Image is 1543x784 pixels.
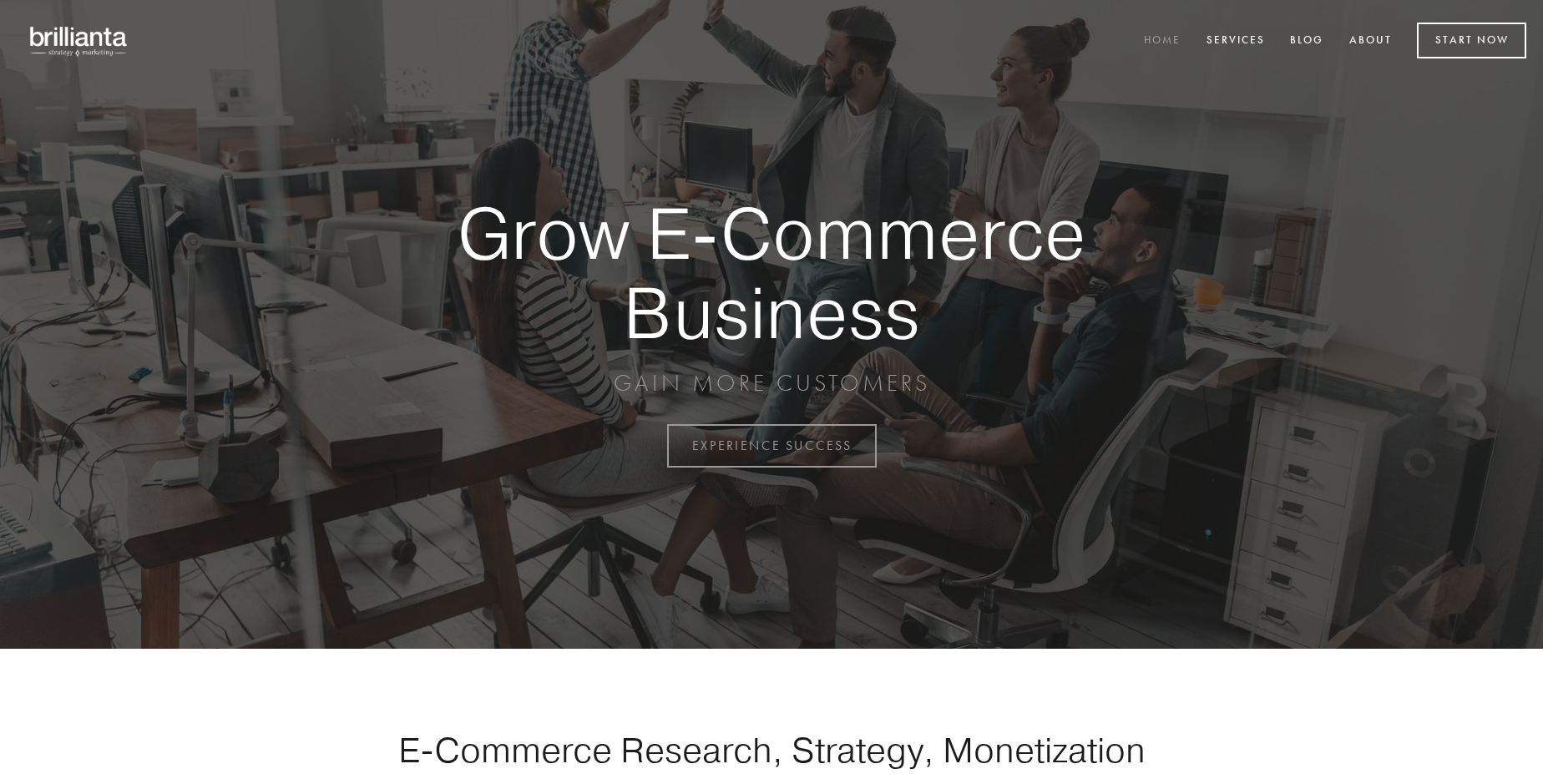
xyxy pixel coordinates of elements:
h1: E-Commerce Research, Strategy, Monetization [346,729,1197,771]
a: Start Now [1417,23,1526,58]
a: About [1338,28,1403,55]
a: Home [1133,28,1191,55]
strong: Grow E-Commerce Business [399,194,1144,352]
a: EXPERIENCE SUCCESS [667,424,877,468]
p: GAIN MORE CUSTOMERS [399,368,1144,398]
img: brillianta - research, strategy, marketing [17,17,142,65]
a: Services [1196,28,1276,55]
a: Blog [1279,28,1334,55]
